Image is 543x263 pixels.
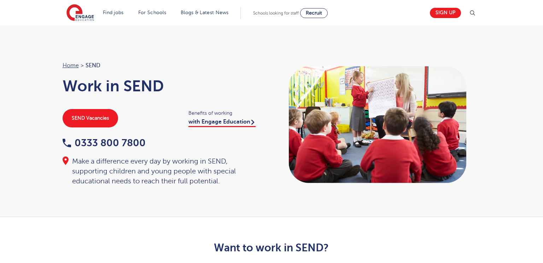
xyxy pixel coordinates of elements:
[188,119,256,127] a: with Engage Education
[66,4,94,22] img: Engage Education
[430,8,461,18] a: Sign up
[63,61,265,70] nav: breadcrumb
[81,62,84,69] span: >
[86,61,100,70] span: SEND
[63,137,146,148] a: 0333 800 7800
[181,10,229,15] a: Blogs & Latest News
[98,242,445,254] h2: Want to work in SEND?
[188,109,264,117] span: Benefits of working
[300,8,328,18] a: Recruit
[63,156,265,186] div: Make a difference every day by working in SEND, supporting children and young people with special...
[63,77,265,95] h1: Work in SEND
[103,10,124,15] a: Find jobs
[63,109,118,127] a: SEND Vacancies
[138,10,166,15] a: For Schools
[63,62,79,69] a: Home
[253,11,299,16] span: Schools looking for staff
[306,10,322,16] span: Recruit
